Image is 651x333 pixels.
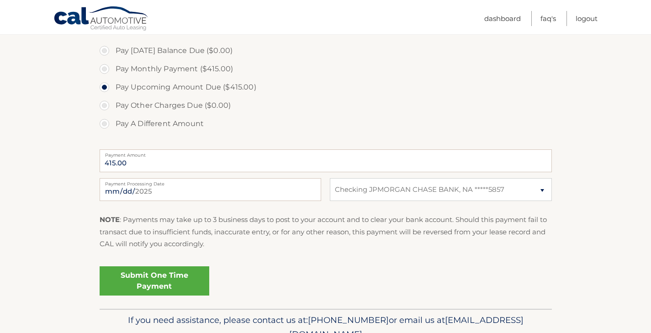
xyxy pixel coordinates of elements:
label: Pay Monthly Payment ($415.00) [100,60,552,78]
a: Submit One Time Payment [100,266,209,296]
input: Payment Date [100,178,321,201]
strong: NOTE [100,215,120,224]
label: Payment Processing Date [100,178,321,185]
span: [PHONE_NUMBER] [308,315,389,325]
label: Pay Upcoming Amount Due ($415.00) [100,78,552,96]
a: Cal Automotive [53,6,149,32]
label: Payment Amount [100,149,552,157]
label: Pay A Different Amount [100,115,552,133]
p: : Payments may take up to 3 business days to post to your account and to clear your bank account.... [100,214,552,250]
label: Pay Other Charges Due ($0.00) [100,96,552,115]
input: Payment Amount [100,149,552,172]
a: FAQ's [540,11,556,26]
label: Pay [DATE] Balance Due ($0.00) [100,42,552,60]
a: Dashboard [484,11,521,26]
a: Logout [576,11,598,26]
